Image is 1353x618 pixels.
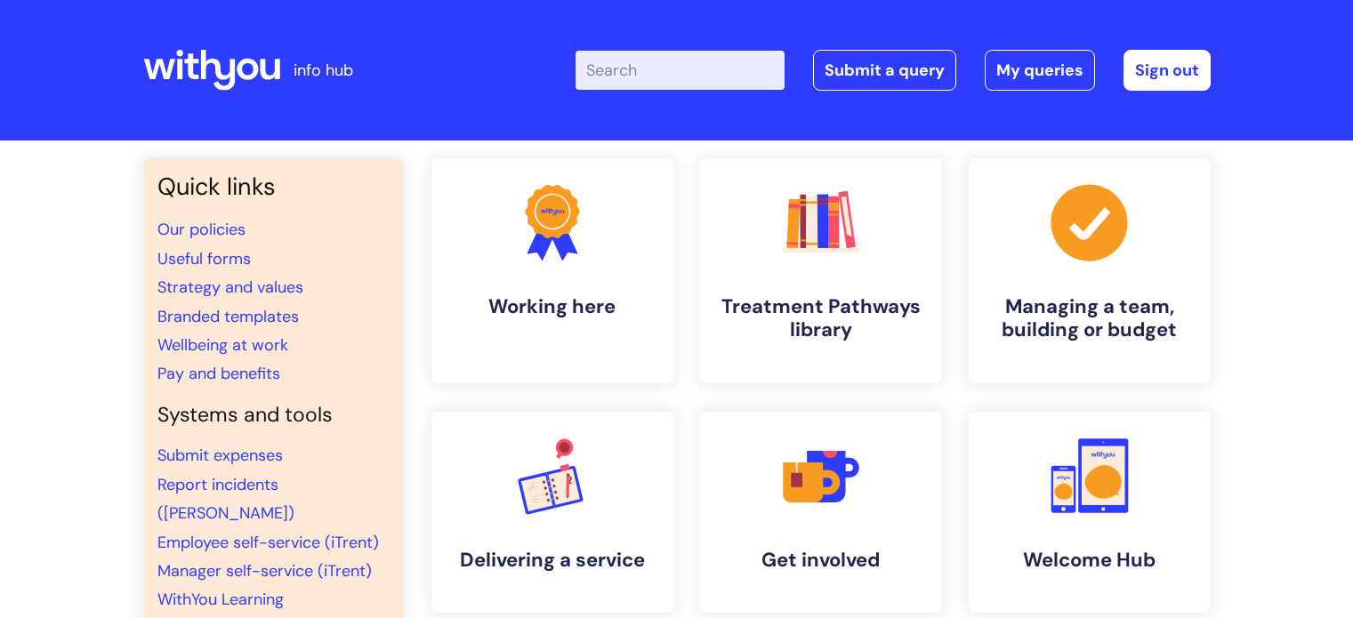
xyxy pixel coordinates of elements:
h4: Managing a team, building or budget [983,295,1196,342]
a: Delivering a service [431,412,673,613]
p: info hub [294,56,353,84]
a: Working here [431,158,673,383]
a: Submit a query [813,50,956,91]
div: | - [576,50,1211,91]
h4: Delivering a service [446,549,659,572]
a: Useful forms [157,248,251,269]
a: Pay and benefits [157,363,280,384]
a: Employee self-service (iTrent) [157,532,379,553]
a: Our policies [157,219,246,240]
h3: Quick links [157,173,389,201]
a: Get involved [700,412,942,613]
a: Managing a team, building or budget [969,158,1211,383]
a: My queries [985,50,1095,91]
a: Strategy and values [157,277,303,298]
a: Welcome Hub [969,412,1211,613]
h4: Treatment Pathways library [714,295,928,342]
input: Search [576,51,785,90]
a: Treatment Pathways library [700,158,942,383]
h4: Get involved [714,549,928,572]
h4: Systems and tools [157,403,389,428]
h4: Welcome Hub [983,549,1196,572]
a: Branded templates [157,306,299,327]
a: Submit expenses [157,445,283,466]
h4: Working here [446,295,659,318]
a: Wellbeing at work [157,334,288,356]
a: WithYou Learning [157,589,284,610]
a: Sign out [1123,50,1211,91]
a: Manager self-service (iTrent) [157,560,372,582]
a: Report incidents ([PERSON_NAME]) [157,474,294,524]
